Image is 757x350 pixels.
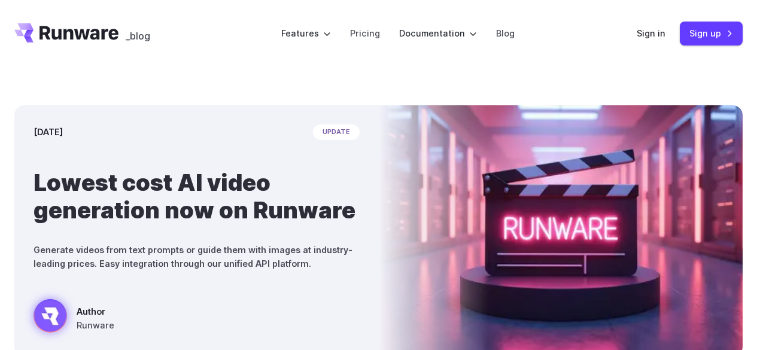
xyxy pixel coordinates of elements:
[34,299,114,337] a: Neon-lit movie clapperboard with the word 'RUNWARE' in a futuristic server room Author Runware
[77,318,114,332] span: Runware
[34,169,360,224] h1: Lowest cost AI video generation now on Runware
[496,26,515,40] a: Blog
[126,23,150,42] a: _blog
[34,243,360,270] p: Generate videos from text prompts or guide them with images at industry-leading prices. Easy inte...
[77,305,114,318] span: Author
[126,31,150,41] span: _blog
[34,125,63,139] time: [DATE]
[399,26,477,40] label: Documentation
[637,26,665,40] a: Sign in
[281,26,331,40] label: Features
[14,23,118,42] a: Go to /
[680,22,743,45] a: Sign up
[350,26,380,40] a: Pricing
[313,124,360,140] span: update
